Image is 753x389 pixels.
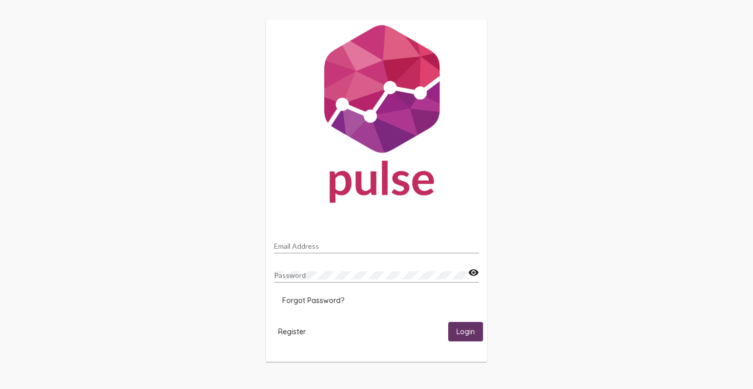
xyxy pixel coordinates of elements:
img: Pulse For Good Logo [266,19,487,213]
span: Login [456,328,475,337]
button: Login [448,322,483,341]
button: Register [270,322,314,341]
span: Register [278,327,306,336]
button: Forgot Password? [274,291,352,310]
mat-icon: visibility [468,267,479,279]
span: Forgot Password? [282,296,344,305]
